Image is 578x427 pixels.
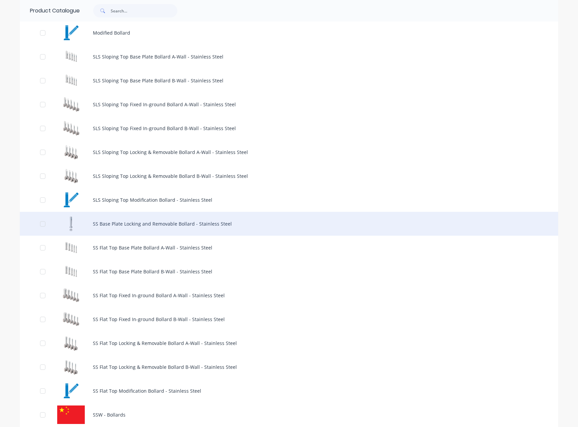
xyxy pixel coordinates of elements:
div: SS Flat Top Fixed In-ground Bollard A-Wall - Stainless SteelSS Flat Top Fixed In-ground Bollard A... [20,283,558,307]
div: SS Flat Top Base Plate Bollard B-Wall - Stainless SteelSS Flat Top Base Plate Bollard B-Wall - St... [20,260,558,283]
div: SS Base Plate Locking and Removable Bollard - Stainless SteelSS Base Plate Locking and Removable ... [20,212,558,236]
div: SLS Sloping Top Locking & Removable Bollard B-Wall - Stainless SteelSLS Sloping Top Locking & Rem... [20,164,558,188]
div: SLS Sloping Top Modification Bollard - Stainless SteelSLS Sloping Top Modification Bollard - Stai... [20,188,558,212]
div: SLS Sloping Top Base Plate Bollard B-Wall - Stainless SteelSLS Sloping Top Base Plate Bollard B-W... [20,69,558,92]
div: SLS Sloping Top Locking & Removable Bollard A-Wall - Stainless SteelSLS Sloping Top Locking & Rem... [20,140,558,164]
input: Search... [111,4,177,17]
div: SSW - BollardsSSW - Bollards [20,403,558,427]
div: SS Flat Top Locking & Removable Bollard B-Wall - Stainless SteelSS Flat Top Locking & Removable B... [20,355,558,379]
div: SLS Sloping Top Fixed In-ground Bollard A-Wall - Stainless SteelSLS Sloping Top Fixed In-ground B... [20,92,558,116]
div: SS Flat Top Modification Bollard - Stainless SteelSS Flat Top Modification Bollard - Stainless Steel [20,379,558,403]
div: Modified BollardModified Bollard [20,21,558,45]
div: SLS Sloping Top Fixed In-ground Bollard B-Wall - Stainless SteelSLS Sloping Top Fixed In-ground B... [20,116,558,140]
div: SS Flat Top Fixed In-ground Bollard B-Wall - Stainless SteelSS Flat Top Fixed In-ground Bollard B... [20,307,558,331]
div: SS Flat Top Base Plate Bollard A-Wall - Stainless SteelSS Flat Top Base Plate Bollard A-Wall - St... [20,236,558,260]
div: SLS Sloping Top Base Plate Bollard A-Wall - Stainless SteelSLS Sloping Top Base Plate Bollard A-W... [20,45,558,69]
div: SS Flat Top Locking & Removable Bollard A-Wall - Stainless SteelSS Flat Top Locking & Removable B... [20,331,558,355]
